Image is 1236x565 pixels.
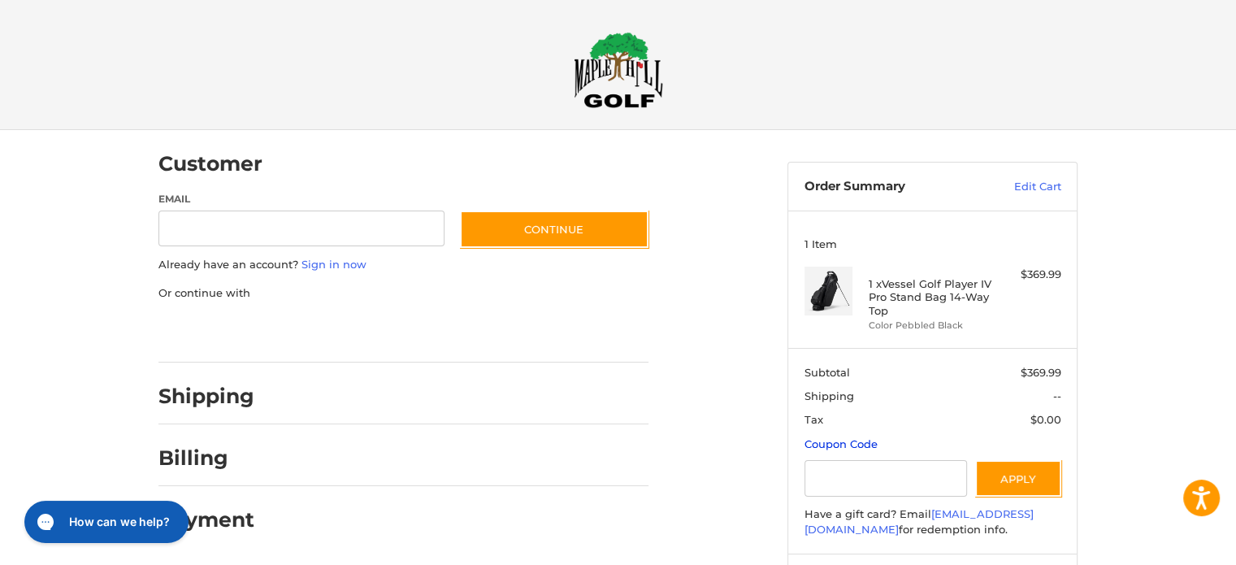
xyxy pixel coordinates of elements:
[574,32,663,108] img: Maple Hill Golf
[1053,389,1061,402] span: --
[869,319,993,332] li: Color Pebbled Black
[16,495,193,549] iframe: Gorgias live chat messenger
[804,460,968,497] input: Gift Certificate or Coupon Code
[804,179,979,195] h3: Order Summary
[1030,413,1061,426] span: $0.00
[804,237,1061,250] h3: 1 Item
[158,257,648,273] p: Already have an account?
[804,506,1061,538] div: Have a gift card? Email for redemption info.
[301,258,366,271] a: Sign in now
[158,507,254,532] h2: Payment
[429,317,551,346] iframe: PayPal-venmo
[158,384,254,409] h2: Shipping
[158,285,648,302] p: Or continue with
[804,413,823,426] span: Tax
[804,437,878,450] a: Coupon Code
[997,267,1061,283] div: $369.99
[975,460,1061,497] button: Apply
[1021,366,1061,379] span: $369.99
[979,179,1061,195] a: Edit Cart
[804,366,850,379] span: Subtotal
[158,192,445,206] label: Email
[869,277,993,317] h4: 1 x Vessel Golf Player IV Pro Stand Bag 14-Way Top
[291,317,413,346] iframe: PayPal-paylater
[158,151,262,176] h2: Customer
[158,445,254,471] h2: Billing
[460,211,648,248] button: Continue
[154,317,275,346] iframe: PayPal-paypal
[804,389,854,402] span: Shipping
